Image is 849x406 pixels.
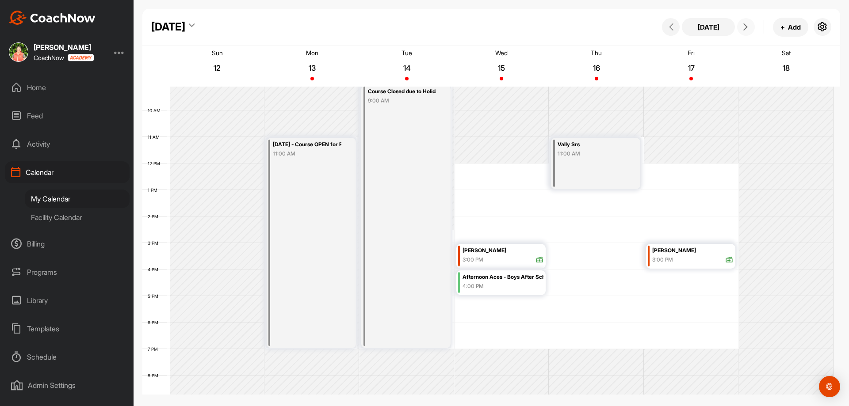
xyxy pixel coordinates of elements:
[5,318,130,340] div: Templates
[493,64,509,72] p: 15
[5,346,130,368] div: Schedule
[589,64,604,72] p: 16
[142,293,167,299] div: 5 PM
[402,49,412,57] p: Tue
[142,134,168,140] div: 11 AM
[778,64,794,72] p: 18
[142,267,167,272] div: 4 PM
[25,208,130,227] div: Facility Calendar
[5,261,130,283] div: Programs
[399,64,415,72] p: 14
[142,187,166,193] div: 1 PM
[25,190,130,208] div: My Calendar
[780,23,785,32] span: +
[688,49,695,57] p: Fri
[5,374,130,396] div: Admin Settings
[368,87,436,97] div: Course Closed due to Holiday
[591,49,602,57] p: Thu
[683,64,699,72] p: 17
[9,11,96,25] img: CoachNow
[142,346,167,352] div: 7 PM
[463,256,483,264] div: 3:00 PM
[142,214,167,219] div: 2 PM
[34,54,94,61] div: CoachNow
[264,46,359,87] a: October 13, 2025
[170,46,264,87] a: October 12, 2025
[142,108,169,113] div: 10 AM
[5,233,130,255] div: Billing
[5,289,130,311] div: Library
[5,76,130,99] div: Home
[682,18,735,36] button: [DATE]
[142,240,167,246] div: 3 PM
[819,376,840,397] div: Open Intercom Messenger
[273,140,341,150] div: [DATE] - Course OPEN for Play
[34,44,94,51] div: [PERSON_NAME]
[454,46,549,87] a: October 15, 2025
[5,105,130,127] div: Feed
[463,282,543,290] div: 4:00 PM
[644,46,738,87] a: October 17, 2025
[209,64,225,72] p: 12
[359,46,454,87] a: October 14, 2025
[68,54,94,61] img: CoachNow acadmey
[773,18,808,37] button: +Add
[142,320,167,325] div: 6 PM
[652,256,673,264] div: 3:00 PM
[463,272,543,282] div: Afternoon Aces - Boys After School Clinic
[212,49,223,57] p: Sun
[273,150,341,158] div: 11:00 AM
[463,246,543,256] div: [PERSON_NAME]
[306,49,318,57] p: Mon
[558,150,626,158] div: 11:00 AM
[495,49,508,57] p: Wed
[5,133,130,155] div: Activity
[304,64,320,72] p: 13
[142,373,167,378] div: 8 PM
[142,161,169,166] div: 12 PM
[739,46,834,87] a: October 18, 2025
[782,49,791,57] p: Sat
[5,161,130,183] div: Calendar
[151,19,185,35] div: [DATE]
[652,246,733,256] div: [PERSON_NAME]
[368,97,436,105] div: 9:00 AM
[558,140,626,150] div: Vally Srs
[9,42,28,62] img: square_4a5d3bb7dbbc8f8b9d53fe4e65f68688.jpg
[549,46,644,87] a: October 16, 2025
